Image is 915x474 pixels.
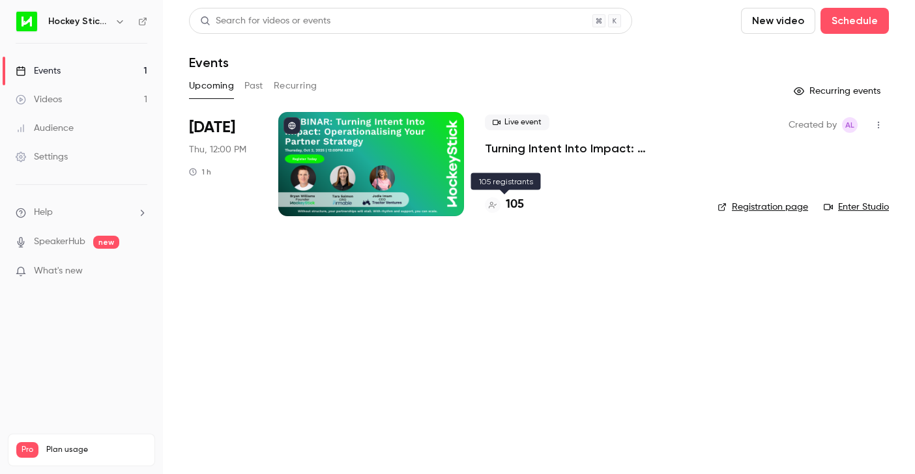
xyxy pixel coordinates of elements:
div: Videos [16,93,62,106]
button: New video [741,8,815,34]
span: Pro [16,442,38,458]
span: [DATE] [189,117,235,138]
li: help-dropdown-opener [16,206,147,219]
span: new [93,236,119,249]
span: Plan usage [46,445,147,455]
div: Oct 2 Thu, 12:00 PM (Australia/Melbourne) [189,112,257,216]
button: Schedule [821,8,889,34]
span: Help [34,206,53,219]
div: Search for videos or events [200,14,330,28]
a: Turning Intent Into Impact: Operationalising Your Partner Strategy [485,141,697,156]
button: Recurring events [788,81,889,102]
span: Created by [789,117,837,133]
span: Live event [485,115,549,130]
iframe: Noticeable Trigger [132,266,147,277]
h4: 105 [506,196,524,214]
span: Alison Logue [842,117,858,133]
div: Events [16,64,61,77]
img: Hockey Stick Advisory [16,11,37,32]
a: 105 [485,196,524,214]
span: What's new [34,264,83,278]
span: AL [845,117,854,133]
h1: Events [189,55,229,70]
button: Past [244,76,263,96]
button: Recurring [274,76,317,96]
div: Settings [16,150,68,163]
a: SpeakerHub [34,235,85,249]
a: Registration page [718,201,808,214]
div: 1 h [189,167,211,177]
button: Upcoming [189,76,234,96]
a: Enter Studio [824,201,889,214]
div: Audience [16,122,74,135]
h6: Hockey Stick Advisory [48,15,109,28]
span: Thu, 12:00 PM [189,143,246,156]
